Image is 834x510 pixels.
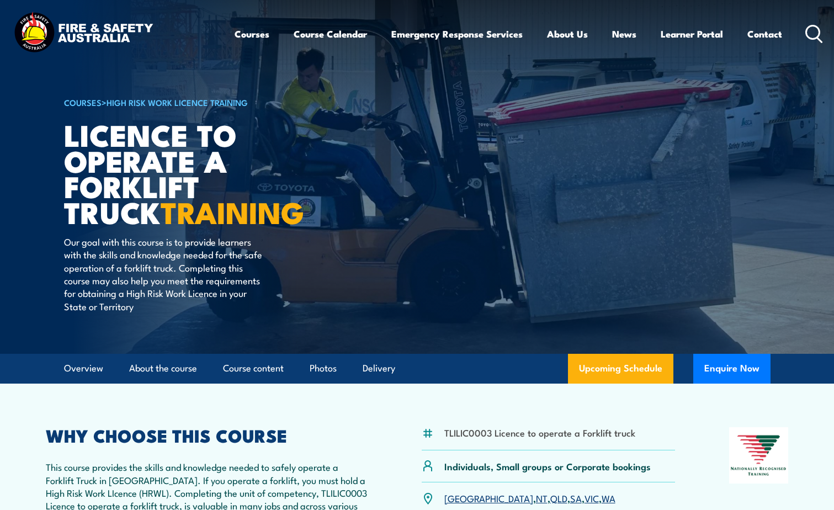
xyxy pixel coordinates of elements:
p: Our goal with this course is to provide learners with the skills and knowledge needed for the saf... [64,235,265,312]
h2: WHY CHOOSE THIS COURSE [46,427,368,443]
a: High Risk Work Licence Training [107,96,248,108]
a: [GEOGRAPHIC_DATA] [444,491,533,504]
a: Photos [310,354,337,383]
a: Learner Portal [661,19,723,49]
button: Enquire Now [693,354,771,384]
h1: Licence to operate a forklift truck [64,121,337,225]
strong: TRAINING [161,188,304,234]
a: VIC [585,491,599,504]
a: Emergency Response Services [391,19,523,49]
a: Delivery [363,354,395,383]
a: NT [536,491,548,504]
a: About the course [129,354,197,383]
a: WA [602,491,615,504]
a: Overview [64,354,103,383]
img: Nationally Recognised Training logo. [729,427,789,484]
p: , , , , , [444,492,615,504]
a: Course Calendar [294,19,367,49]
a: Courses [235,19,269,49]
h6: > [64,95,337,109]
a: COURSES [64,96,102,108]
a: Course content [223,354,284,383]
a: News [612,19,636,49]
a: Upcoming Schedule [568,354,673,384]
a: About Us [547,19,588,49]
li: TLILIC0003 Licence to operate a Forklift truck [444,426,635,439]
a: SA [570,491,582,504]
p: Individuals, Small groups or Corporate bookings [444,460,651,472]
a: Contact [747,19,782,49]
a: QLD [550,491,567,504]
